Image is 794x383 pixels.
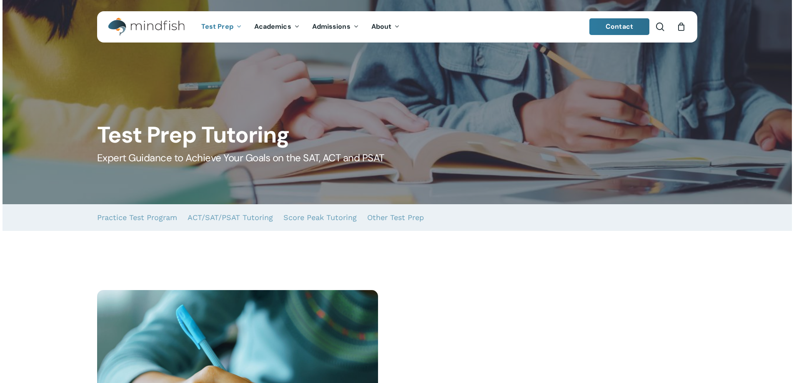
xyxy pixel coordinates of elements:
a: Cart [677,22,686,31]
span: Test Prep [201,22,233,31]
span: Contact [606,22,633,31]
a: Contact [589,18,649,35]
a: Academics [248,23,306,30]
span: Academics [254,22,291,31]
a: About [365,23,406,30]
a: Test Prep [195,23,248,30]
header: Main Menu [97,11,697,43]
a: Admissions [306,23,365,30]
a: Other Test Prep [367,204,424,231]
span: Admissions [312,22,351,31]
a: ACT/SAT/PSAT Tutoring [188,204,273,231]
a: Score Peak Tutoring [283,204,357,231]
a: Practice Test Program [97,204,177,231]
h1: Test Prep Tutoring [97,122,697,148]
nav: Main Menu [195,11,406,43]
span: About [371,22,392,31]
h5: Expert Guidance to Achieve Your Goals on the SAT, ACT and PSAT [97,151,697,165]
